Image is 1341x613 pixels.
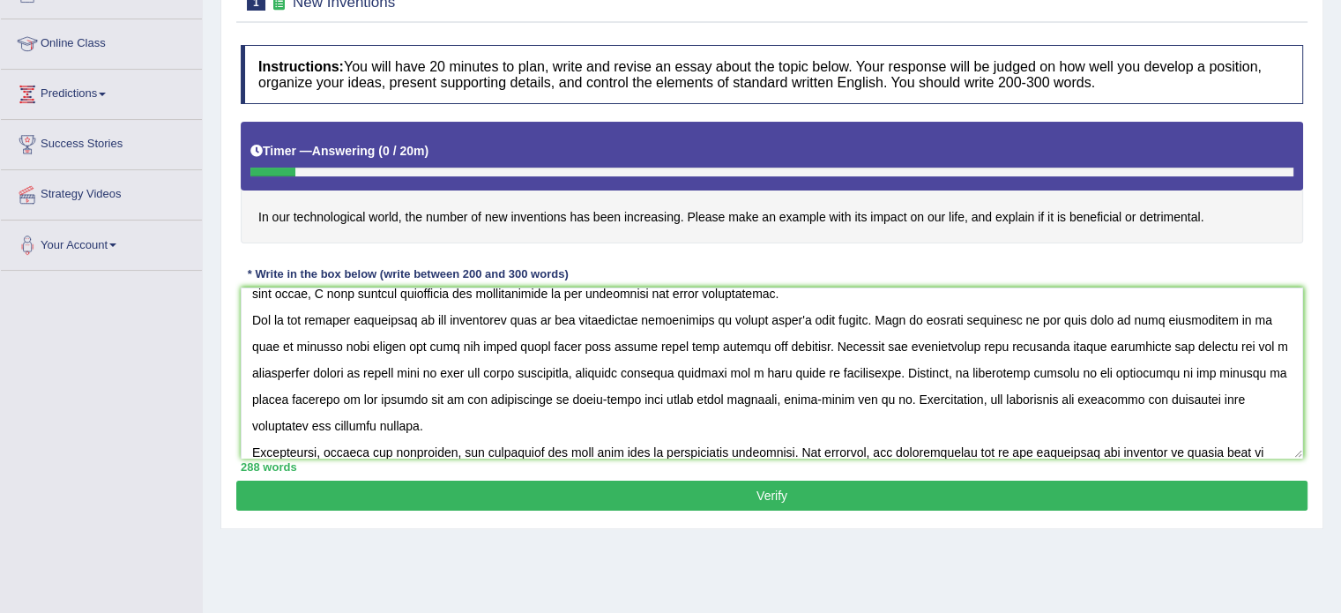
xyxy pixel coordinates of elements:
b: ) [424,144,428,158]
h4: You will have 20 minutes to plan, write and revise an essay about the topic below. Your response ... [241,45,1303,104]
h5: Timer — [250,145,428,158]
b: 0 / 20m [383,144,424,158]
div: * Write in the box below (write between 200 and 300 words) [241,265,575,282]
b: Instructions: [258,59,344,74]
div: 288 words [241,459,1303,475]
a: Strategy Videos [1,170,202,214]
a: Predictions [1,70,202,114]
a: Success Stories [1,120,202,164]
button: Verify [236,481,1307,511]
b: ( [378,144,383,158]
b: Answering [312,144,376,158]
a: Your Account [1,221,202,265]
a: Online Class [1,19,202,64]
